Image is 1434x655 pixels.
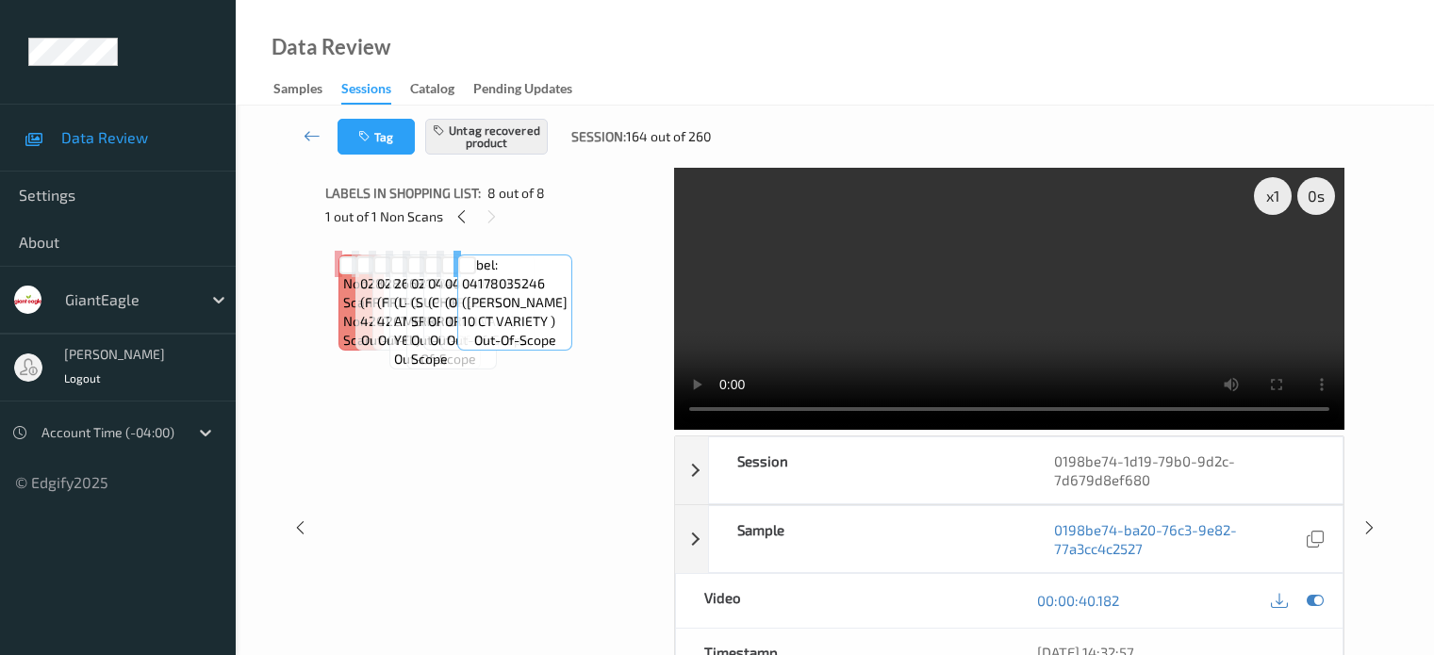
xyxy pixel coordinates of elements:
[325,184,481,203] span: Labels in shopping list:
[411,331,492,368] span: out-of-scope
[410,76,473,103] a: Catalog
[709,437,1026,503] div: Session
[272,38,390,57] div: Data Review
[377,255,461,331] span: Label: 02840073738 (FRITO LAY 42CT FLA)
[394,255,476,350] span: Label: 26634100000 (L-O-L AMERICAN YEL)
[676,574,1010,628] div: Video
[411,255,492,331] span: Label: 02172460232 (SUPREMO SRRA COTIJ)
[343,255,379,312] span: Label: Non-Scan
[487,184,545,203] span: 8 out of 8
[1254,177,1292,215] div: x 1
[1037,591,1119,610] a: 00:00:40.182
[473,76,591,103] a: Pending Updates
[410,79,454,103] div: Catalog
[425,119,548,155] button: Untag recovered product
[273,76,341,103] a: Samples
[360,255,444,331] span: Label: 02840073738 (FRITO LAY 42CT FLA)
[626,127,711,146] span: 164 out of 260
[462,255,568,331] span: Label: 04178035246 ([PERSON_NAME] 10 CT VARIETY )
[1297,177,1335,215] div: 0 s
[675,505,1343,573] div: Sample0198be74-ba20-76c3-9e82-77a3cc4c2527
[394,350,476,368] span: out-of-scope
[1026,437,1343,503] div: 0198be74-1d19-79b0-9d2c-7d679d8ef680
[341,79,391,105] div: Sessions
[361,331,443,350] span: out-of-scope
[428,255,514,331] span: Label: 04400003338 (CHIPS AHOY ORIGINA)
[273,79,322,103] div: Samples
[325,205,661,228] div: 1 out of 1 Non Scans
[378,331,460,350] span: out-of-scope
[474,331,556,350] span: out-of-scope
[473,79,572,103] div: Pending Updates
[343,312,379,350] span: non-scan
[430,331,512,350] span: out-of-scope
[709,506,1026,572] div: Sample
[341,76,410,105] a: Sessions
[571,127,626,146] span: Session:
[675,436,1343,504] div: Session0198be74-1d19-79b0-9d2c-7d679d8ef680
[447,331,529,350] span: out-of-scope
[445,255,530,331] span: Label: 04400006023 (OREO FS ORIGINAL 1)
[1054,520,1303,558] a: 0198be74-ba20-76c3-9e82-77a3cc4c2527
[338,119,415,155] button: Tag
